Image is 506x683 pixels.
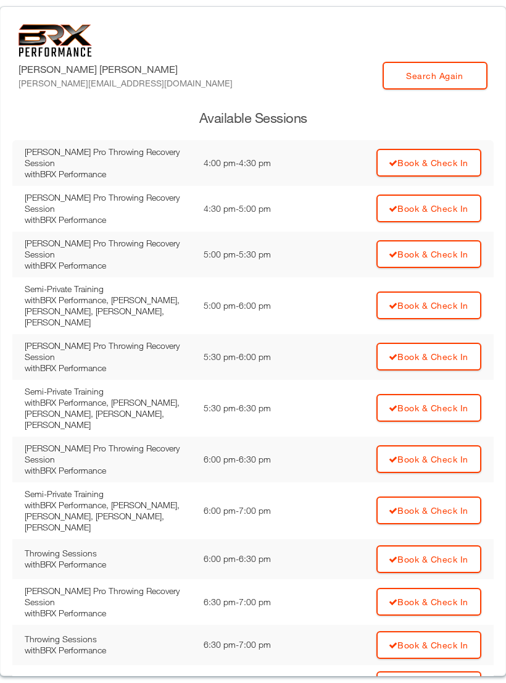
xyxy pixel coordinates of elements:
[25,488,191,500] div: Semi-Private Training
[197,186,313,232] td: 4:30 pm - 5:00 pm
[197,232,313,277] td: 5:00 pm - 5:30 pm
[25,192,191,214] div: [PERSON_NAME] Pro Throwing Recovery Session
[19,24,92,57] img: 6f7da32581c89ca25d665dc3aae533e4f14fe3ef_original.svg
[25,585,191,608] div: [PERSON_NAME] Pro Throwing Recovery Session
[376,497,481,524] a: Book & Check In
[376,588,481,616] a: Book & Check In
[197,380,313,437] td: 5:30 pm - 6:30 pm
[25,608,191,619] div: with BRX Performance
[25,500,191,533] div: with BRX Performance, [PERSON_NAME], [PERSON_NAME], [PERSON_NAME], [PERSON_NAME]
[376,195,481,222] a: Book & Check In
[376,445,481,473] a: Book & Check In
[25,397,191,430] div: with BRX Performance, [PERSON_NAME], [PERSON_NAME], [PERSON_NAME], [PERSON_NAME]
[376,394,481,422] a: Book & Check In
[25,295,191,328] div: with BRX Performance, [PERSON_NAME], [PERSON_NAME], [PERSON_NAME], [PERSON_NAME]
[25,214,191,225] div: with BRX Performance
[376,149,481,177] a: Book & Check In
[25,548,191,559] div: Throwing Sessions
[19,77,233,90] div: [PERSON_NAME][EMAIL_ADDRESS][DOMAIN_NAME]
[25,169,191,180] div: with BRX Performance
[25,443,191,465] div: [PERSON_NAME] Pro Throwing Recovery Session
[197,277,313,334] td: 5:00 pm - 6:00 pm
[12,109,494,128] h3: Available Sessions
[383,62,487,90] a: Search Again
[197,437,313,482] td: 6:00 pm - 6:30 pm
[25,386,191,397] div: Semi-Private Training
[25,260,191,271] div: with BRX Performance
[25,340,191,362] div: [PERSON_NAME] Pro Throwing Recovery Session
[197,539,313,579] td: 6:00 pm - 6:30 pm
[197,482,313,539] td: 6:00 pm - 7:00 pm
[25,362,191,374] div: with BRX Performance
[376,291,481,319] a: Book & Check In
[197,625,313,665] td: 6:30 pm - 7:00 pm
[376,343,481,371] a: Book & Check In
[25,238,191,260] div: [PERSON_NAME] Pro Throwing Recovery Session
[25,559,191,570] div: with BRX Performance
[25,645,191,656] div: with BRX Performance
[197,334,313,380] td: 5:30 pm - 6:00 pm
[19,62,233,90] label: [PERSON_NAME] [PERSON_NAME]
[197,579,313,625] td: 6:30 pm - 7:00 pm
[25,283,191,295] div: Semi-Private Training
[25,465,191,476] div: with BRX Performance
[376,631,481,659] a: Book & Check In
[376,240,481,268] a: Book & Check In
[25,634,191,645] div: Throwing Sessions
[25,146,191,169] div: [PERSON_NAME] Pro Throwing Recovery Session
[376,545,481,573] a: Book & Check In
[197,140,313,186] td: 4:00 pm - 4:30 pm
